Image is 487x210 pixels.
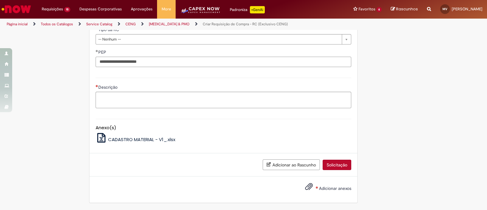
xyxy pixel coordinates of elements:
span: Obrigatório Preenchido [96,50,98,52]
span: Adicionar anexos [319,186,351,191]
a: Página inicial [7,22,28,27]
ul: Trilhas de página [5,19,320,30]
span: MV [443,7,447,11]
span: Despesas Corporativas [79,6,122,12]
textarea: Descrição [96,92,351,108]
span: Necessários [96,27,98,30]
span: [PERSON_NAME] [452,6,482,12]
button: Solicitação [323,160,351,170]
span: Favoritos [359,6,375,12]
span: Rascunhos [396,6,418,12]
span: CADASTRO MATERIAL - V1_.xlsx [108,136,175,143]
button: Adicionar ao Rascunho [263,159,320,170]
span: 6 [377,7,382,12]
span: Tipo da RC [98,27,120,32]
div: Padroniza [230,6,265,13]
span: Aprovações [131,6,152,12]
span: Descrição [98,84,119,90]
a: Service Catalog [86,22,112,27]
span: Requisições [42,6,63,12]
h5: Anexo(s) [96,125,351,130]
span: Necessários [96,85,98,87]
img: CapexLogo5.png [180,6,221,18]
p: +GenAi [250,6,265,13]
input: PEP [96,57,351,67]
span: More [162,6,171,12]
a: CADASTRO MATERIAL - V1_.xlsx [96,136,176,143]
a: CENG [125,22,136,27]
span: 15 [64,7,70,12]
button: Adicionar anexos [303,181,314,195]
a: Rascunhos [391,6,418,12]
span: -- Nenhum -- [98,34,339,44]
span: PEP [98,49,107,55]
img: ServiceNow [1,3,32,15]
a: Criar Requisição de Compra - RC (Exclusivo CENG) [203,22,288,27]
a: [MEDICAL_DATA] & PMO [149,22,190,27]
a: Todos os Catálogos [41,22,73,27]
